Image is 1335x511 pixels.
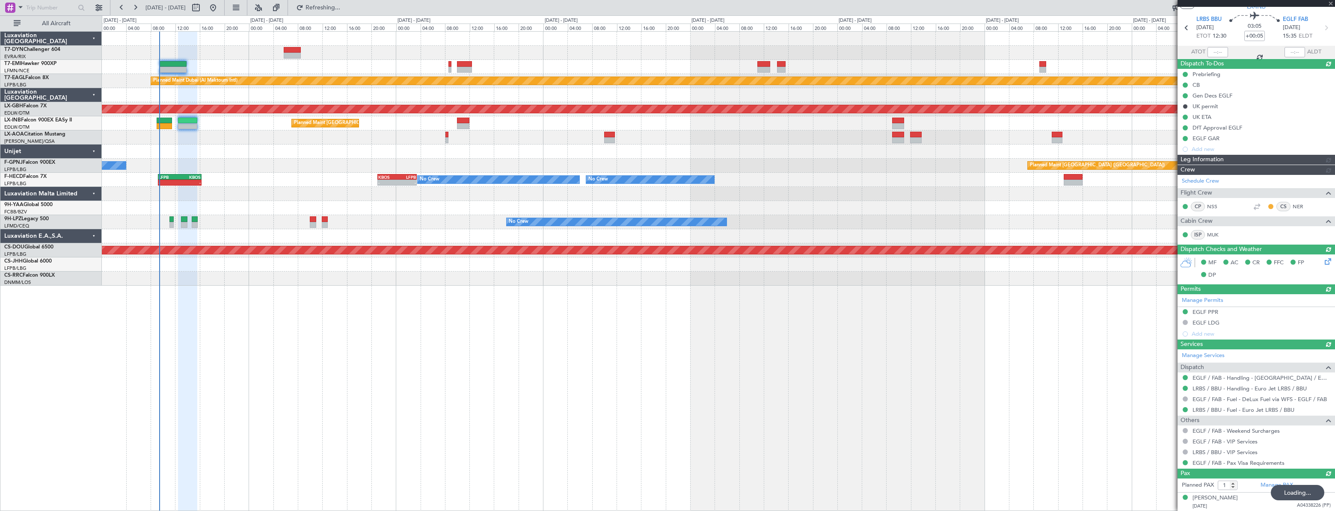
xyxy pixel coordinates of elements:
[200,24,224,31] div: 16:00
[4,273,55,278] a: CS-RRCFalcon 900LX
[1307,48,1321,56] span: ALDT
[1248,22,1261,31] span: 03:05
[519,24,543,31] div: 20:00
[153,74,237,87] div: Planned Maint Dubai (Al Maktoum Intl)
[1133,17,1166,24] div: [DATE] - [DATE]
[102,24,126,31] div: 00:00
[4,124,30,130] a: EDLW/DTM
[273,24,298,31] div: 04:00
[159,180,180,185] div: -
[764,24,788,31] div: 12:00
[4,209,27,215] a: FCBB/BZV
[4,68,30,74] a: LFMN/NCE
[4,223,29,229] a: LFMD/CEQ
[4,216,49,222] a: 9H-LPZLegacy 500
[4,273,23,278] span: CS-RRC
[568,24,592,31] div: 04:00
[4,174,47,179] a: F-HECDFalcon 7X
[4,132,24,137] span: LX-AOA
[887,24,911,31] div: 08:00
[691,17,724,24] div: [DATE] - [DATE]
[4,103,23,109] span: LX-GBH
[159,174,180,180] div: LFPB
[986,17,1019,24] div: [DATE] - [DATE]
[839,17,872,24] div: [DATE] - [DATE]
[398,17,430,24] div: [DATE] - [DATE]
[4,53,26,60] a: EVRA/RIX
[545,17,578,24] div: [DATE] - [DATE]
[985,24,1009,31] div: 00:00
[592,24,617,31] div: 08:00
[4,47,24,52] span: T7-DYN
[1196,15,1222,24] span: LRBS BBU
[862,24,887,31] div: 04:00
[180,180,201,185] div: -
[1107,24,1132,31] div: 20:00
[9,17,93,30] button: All Aircraft
[4,180,27,187] a: LFPB/LBG
[371,24,396,31] div: 20:00
[305,5,341,11] span: Refreshing...
[4,202,53,207] a: 9H-YAAGlobal 5000
[1196,24,1214,32] span: [DATE]
[4,166,27,173] a: LFPB/LBG
[641,24,666,31] div: 16:00
[175,24,200,31] div: 12:00
[4,160,55,165] a: F-GPNJFalcon 900EX
[4,216,21,222] span: 9H-LPZ
[4,103,47,109] a: LX-GBHFalcon 7X
[4,132,65,137] a: LX-AOACitation Mustang
[588,173,608,186] div: No Crew
[4,47,60,52] a: T7-DYNChallenger 604
[1030,159,1165,172] div: Planned Maint [GEOGRAPHIC_DATA] ([GEOGRAPHIC_DATA])
[4,138,55,145] a: [PERSON_NAME]/QSA
[397,174,416,180] div: LFPB
[420,173,439,186] div: No Crew
[249,24,273,31] div: 00:00
[1058,24,1083,31] div: 12:00
[715,24,739,31] div: 04:00
[294,117,429,130] div: Planned Maint [GEOGRAPHIC_DATA] ([GEOGRAPHIC_DATA])
[1034,24,1058,31] div: 08:00
[4,259,23,264] span: CS-JHH
[1299,32,1312,41] span: ELDT
[4,265,27,272] a: LFPB/LBG
[789,24,813,31] div: 16:00
[690,24,715,31] div: 00:00
[960,24,985,31] div: 20:00
[1009,24,1034,31] div: 04:00
[4,82,27,88] a: LFPB/LBG
[4,259,52,264] a: CS-JHHGlobal 6000
[4,75,49,80] a: T7-EAGLFalcon 8X
[1132,24,1156,31] div: 00:00
[494,24,519,31] div: 16:00
[378,174,397,180] div: KBOS
[4,245,53,250] a: CS-DOUGlobal 6500
[509,216,528,228] div: No Crew
[292,1,344,15] button: Refreshing...
[421,24,445,31] div: 04:00
[470,24,494,31] div: 12:00
[4,118,72,123] a: LX-INBFalcon 900EX EASy II
[1083,24,1107,31] div: 16:00
[445,24,469,31] div: 08:00
[1283,15,1308,24] span: EGLF FAB
[4,75,25,80] span: T7-EAGL
[4,160,23,165] span: F-GPNJ
[225,24,249,31] div: 20:00
[1247,2,1266,11] span: LX-INB
[323,24,347,31] div: 12:00
[397,180,416,185] div: -
[396,24,421,31] div: 00:00
[1156,24,1181,31] div: 04:00
[4,202,24,207] span: 9H-YAA
[104,17,136,24] div: [DATE] - [DATE]
[813,24,837,31] div: 20:00
[4,251,27,257] a: LFPB/LBG
[837,24,862,31] div: 00:00
[911,24,935,31] div: 12:00
[4,118,21,123] span: LX-INB
[1213,32,1226,41] span: 12:30
[1191,48,1205,56] span: ATOT
[4,61,56,66] a: T7-EMIHawker 900XP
